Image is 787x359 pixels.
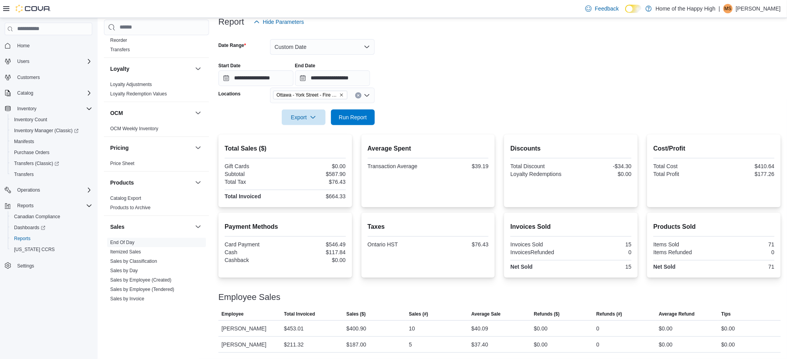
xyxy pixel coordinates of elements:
[104,194,209,215] div: Products
[11,148,53,157] a: Purchase Orders
[14,224,45,231] span: Dashboards
[218,17,244,27] h3: Report
[225,171,284,177] div: Subtotal
[510,144,631,153] h2: Discounts
[110,47,130,52] a: Transfers
[347,340,367,349] div: $187.00
[656,4,715,13] p: Home of the Happy High
[14,235,30,242] span: Reports
[364,92,370,99] button: Open list of options
[218,321,281,336] div: [PERSON_NAME]
[11,234,34,243] a: Reports
[11,126,82,135] a: Inventory Manager (Classic)
[110,296,144,302] a: Sales by Invoice
[273,91,347,99] span: Ottawa - York Street - Fire & Flower
[14,127,79,134] span: Inventory Manager (Classic)
[110,179,134,187] h3: Products
[110,267,138,274] span: Sales by Day
[225,222,346,232] h2: Payment Methods
[17,203,34,209] span: Reports
[17,263,34,269] span: Settings
[110,81,152,88] span: Loyalty Adjustments
[14,104,92,113] span: Inventory
[14,104,39,113] button: Inventory
[11,126,92,135] span: Inventory Manager (Classic)
[222,311,244,317] span: Employee
[287,171,346,177] div: $587.90
[355,92,361,99] button: Clear input
[14,57,92,66] span: Users
[368,163,427,169] div: Transaction Average
[715,241,774,248] div: 71
[596,311,622,317] span: Refunds (#)
[510,171,569,177] div: Loyalty Redemptions
[14,41,92,50] span: Home
[110,91,167,97] span: Loyalty Redemption Values
[110,144,129,152] h3: Pricing
[715,171,774,177] div: $177.26
[193,178,203,187] button: Products
[596,324,599,333] div: 0
[347,324,367,333] div: $400.90
[2,56,95,67] button: Users
[582,1,622,16] a: Feedback
[653,163,712,169] div: Total Cost
[471,311,501,317] span: Average Sale
[510,222,631,232] h2: Invoices Sold
[284,324,304,333] div: $453.01
[110,109,192,117] button: OCM
[724,4,732,13] span: MS
[2,260,95,271] button: Settings
[653,249,712,255] div: Items Refunded
[8,125,95,136] a: Inventory Manager (Classic)
[14,160,59,167] span: Transfers (Classic)
[110,205,150,211] span: Products to Archive
[218,70,293,86] input: Press the down key to open a popover containing a calendar.
[110,144,192,152] button: Pricing
[659,340,673,349] div: $0.00
[625,5,642,13] input: Dark Mode
[715,163,774,169] div: $410.64
[110,286,174,293] span: Sales by Employee (Tendered)
[250,14,307,30] button: Hide Parameters
[347,311,366,317] span: Sales ($)
[471,340,488,349] div: $37.40
[5,37,92,292] nav: Complex example
[409,311,428,317] span: Sales (#)
[429,241,488,248] div: $76.43
[270,39,375,55] button: Custom Date
[11,223,48,232] a: Dashboards
[110,240,134,245] a: End Of Day
[659,324,673,333] div: $0.00
[8,114,95,125] button: Inventory Count
[110,277,172,283] a: Sales by Employee (Created)
[225,257,284,263] div: Cashback
[715,264,774,270] div: 71
[14,117,47,123] span: Inventory Count
[17,43,30,49] span: Home
[11,170,37,179] a: Transfers
[11,212,63,221] a: Canadian Compliance
[510,163,569,169] div: Total Discount
[193,143,203,153] button: Pricing
[287,179,346,185] div: $76.43
[14,73,43,82] a: Customers
[14,41,33,50] a: Home
[534,324,547,333] div: $0.00
[110,296,144,302] span: Sales by Invoice
[653,264,676,270] strong: Net Sold
[110,195,141,201] span: Catalog Export
[287,257,346,263] div: $0.00
[14,149,50,156] span: Purchase Orders
[110,38,127,43] a: Reorder
[11,159,92,168] span: Transfers (Classic)
[11,137,92,146] span: Manifests
[14,171,34,178] span: Transfers
[721,311,731,317] span: Tips
[263,18,304,26] span: Hide Parameters
[287,193,346,199] div: $664.33
[715,249,774,255] div: 0
[287,163,346,169] div: $0.00
[225,144,346,153] h2: Total Sales ($)
[409,340,412,349] div: 5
